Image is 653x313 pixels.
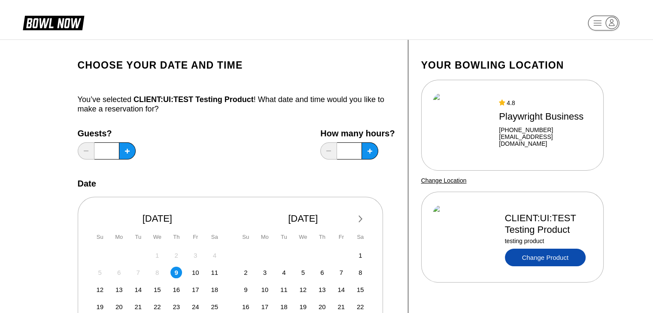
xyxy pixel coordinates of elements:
div: Choose Sunday, October 12th, 2025 [94,284,106,295]
div: Choose Monday, October 13th, 2025 [113,284,125,295]
div: Choose Friday, October 10th, 2025 [190,267,201,278]
div: Choose Wednesday, October 22nd, 2025 [152,301,163,313]
div: Choose Saturday, November 1st, 2025 [355,250,366,261]
div: Choose Tuesday, October 21st, 2025 [132,301,144,313]
div: Choose Sunday, November 16th, 2025 [240,301,252,313]
span: CLIENT:UI:TEST Testing Product [134,95,254,104]
div: Not available Thursday, October 2nd, 2025 [170,250,182,261]
div: Choose Thursday, November 13th, 2025 [316,284,328,295]
div: Su [240,231,252,243]
div: Choose Thursday, October 16th, 2025 [170,284,182,295]
div: Choose Thursday, November 20th, 2025 [316,301,328,313]
div: Choose Friday, November 14th, 2025 [335,284,347,295]
div: Not available Wednesday, October 1st, 2025 [152,250,163,261]
div: Th [316,231,328,243]
div: Th [170,231,182,243]
a: Change Product [505,249,586,266]
div: Choose Monday, November 3rd, 2025 [259,267,270,278]
label: Guests? [78,129,136,138]
div: Not available Sunday, October 5th, 2025 [94,267,106,278]
div: Choose Saturday, November 22nd, 2025 [355,301,366,313]
div: Choose Sunday, November 2nd, 2025 [240,267,252,278]
label: Date [78,179,96,188]
div: Not available Saturday, October 4th, 2025 [209,250,220,261]
div: Fr [190,231,201,243]
div: Choose Sunday, November 9th, 2025 [240,284,252,295]
div: Choose Saturday, November 15th, 2025 [355,284,366,295]
div: Choose Tuesday, November 11th, 2025 [278,284,290,295]
div: Not available Monday, October 6th, 2025 [113,267,125,278]
div: Choose Friday, November 21st, 2025 [335,301,347,313]
div: Choose Tuesday, November 18th, 2025 [278,301,290,313]
img: CLIENT:UI:TEST Testing Product [433,205,497,269]
div: CLIENT:UI:TEST Testing Product [505,212,592,235]
div: [DATE] [237,213,370,224]
div: We [152,231,163,243]
div: Tu [278,231,290,243]
div: Mo [259,231,270,243]
div: Playwright Business [499,111,592,122]
div: 4.8 [499,99,592,106]
div: Not available Friday, October 3rd, 2025 [190,250,201,261]
div: Sa [209,231,220,243]
h1: Choose your Date and time [78,59,395,71]
div: Choose Monday, October 20th, 2025 [113,301,125,313]
div: Su [94,231,106,243]
div: Not available Tuesday, October 7th, 2025 [132,267,144,278]
div: Mo [113,231,125,243]
div: Choose Saturday, October 25th, 2025 [209,301,220,313]
div: Tu [132,231,144,243]
div: Choose Thursday, October 9th, 2025 [170,267,182,278]
div: Choose Monday, November 17th, 2025 [259,301,270,313]
div: Fr [335,231,347,243]
img: Playwright Business [433,93,492,157]
div: Choose Saturday, October 18th, 2025 [209,284,220,295]
div: Choose Saturday, November 8th, 2025 [355,267,366,278]
div: You’ve selected ! What date and time would you like to make a reservation for? [78,95,395,114]
div: Sa [355,231,366,243]
div: Choose Wednesday, November 12th, 2025 [297,284,309,295]
div: Choose Wednesday, November 19th, 2025 [297,301,309,313]
div: Choose Thursday, November 6th, 2025 [316,267,328,278]
h1: Your bowling location [421,59,604,71]
div: Choose Friday, November 7th, 2025 [335,267,347,278]
div: Choose Monday, November 10th, 2025 [259,284,270,295]
div: Choose Wednesday, October 15th, 2025 [152,284,163,295]
div: Choose Tuesday, November 4th, 2025 [278,267,290,278]
div: Choose Tuesday, October 14th, 2025 [132,284,144,295]
div: testing product [505,238,592,244]
div: Choose Wednesday, November 5th, 2025 [297,267,309,278]
div: [DATE] [91,213,224,224]
div: Not available Wednesday, October 8th, 2025 [152,267,163,278]
label: How many hours? [320,129,395,138]
button: Next Month [354,212,368,226]
div: [PHONE_NUMBER] [499,126,592,133]
a: [EMAIL_ADDRESS][DOMAIN_NAME] [499,133,592,147]
div: Choose Sunday, October 19th, 2025 [94,301,106,313]
a: Change Location [421,177,467,184]
div: Choose Friday, October 24th, 2025 [190,301,201,313]
div: Choose Saturday, October 11th, 2025 [209,267,220,278]
div: Choose Thursday, October 23rd, 2025 [170,301,182,313]
div: Choose Friday, October 17th, 2025 [190,284,201,295]
div: We [297,231,309,243]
